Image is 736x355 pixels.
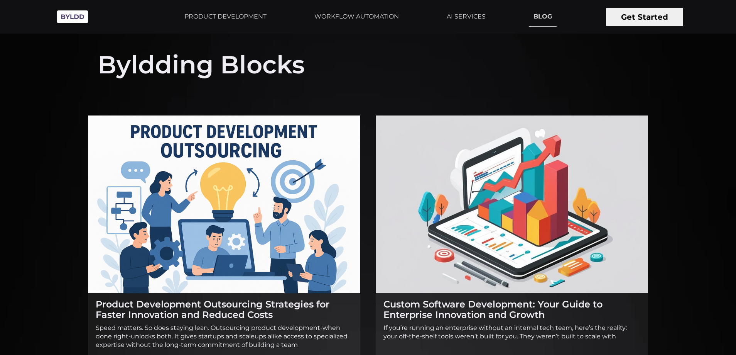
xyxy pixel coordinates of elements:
[88,116,360,293] img: Product Development Outsourcing Strategies for Faster Innovation and Reduced Costs
[98,31,305,81] h1: Byldding Blocks
[529,7,557,27] a: BLOG
[606,8,683,26] button: Get Started
[442,7,490,26] a: AI SERVICES
[310,7,403,26] a: WORKFLOW AUTOMATION
[383,293,640,347] a: Custom Software Development: Your Guide to Enterprise Innovation and Growth If you’re running an ...
[96,324,353,349] p: Speed matters. So does staying lean. Outsourcing product development-when done right-unlocks both...
[383,299,640,320] h2: Custom Software Development: Your Guide to Enterprise Innovation and Growth
[180,7,271,26] a: PRODUCT DEVELOPMENT
[376,116,648,293] img: Custom Software Development: Your Guide to Enterprise Innovation and Growth
[53,6,92,27] img: Byldd - Product Development Company
[96,299,353,320] h2: Product Development Outsourcing Strategies for Faster Innovation and Reduced Costs
[383,324,640,341] p: If you’re running an enterprise without an internal tech team, here’s the reality: your off-the-s...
